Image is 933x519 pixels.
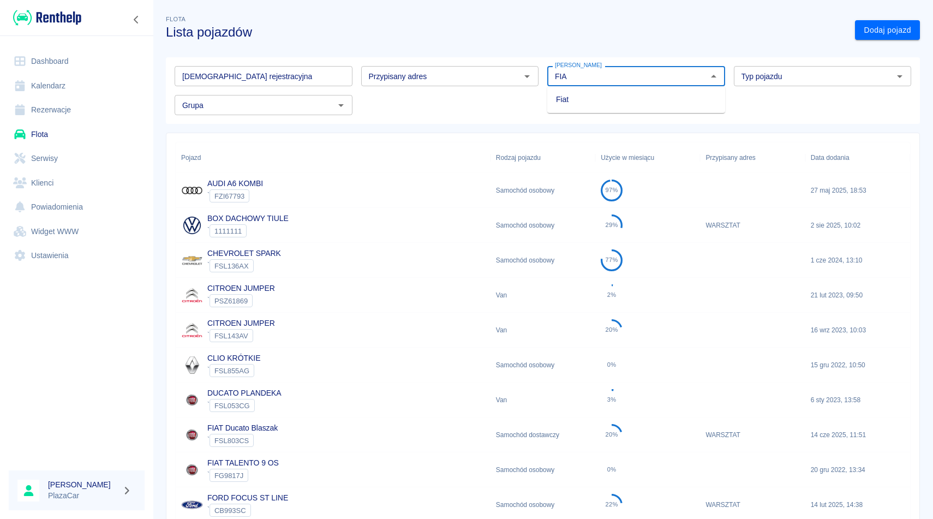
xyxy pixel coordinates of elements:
button: Otwórz [333,98,349,113]
a: Dashboard [9,49,145,74]
div: Użycie w miesiącu [601,142,654,173]
div: Rodzaj pojazdu [496,142,541,173]
span: CB993SC [210,506,250,515]
div: 22% [606,501,618,508]
span: FSL143AV [210,332,253,340]
a: Widget WWW [9,219,145,244]
li: Fiat [547,91,725,109]
div: Van [491,383,595,417]
div: Van [491,278,595,313]
div: 2 sie 2025, 10:02 [805,208,910,243]
a: CHEVROLET SPARK [207,249,281,258]
div: 2% [607,291,617,299]
img: Renthelp logo [13,9,81,27]
div: 29% [606,222,618,229]
div: ` [207,399,282,412]
div: Rodzaj pojazdu [491,142,595,173]
img: Image [181,424,203,446]
a: FIAT Ducato Blaszak [207,423,278,432]
div: 27 maj 2025, 18:53 [805,173,910,208]
img: Image [181,459,203,481]
div: Data dodania [811,142,850,173]
img: Image [181,284,203,306]
div: 3% [607,396,617,403]
div: WARSZTAT [700,417,805,452]
div: Przypisany adres [700,142,805,173]
button: Otwórz [519,69,535,84]
span: Flota [166,16,186,22]
label: [PERSON_NAME] [555,61,602,69]
div: 0% [607,466,617,473]
a: Serwisy [9,146,145,171]
button: Sort [201,150,216,165]
a: Renthelp logo [9,9,81,27]
div: ` [207,469,279,482]
span: FZI67793 [210,192,249,200]
div: 0% [607,361,617,368]
a: CITROEN JUMPER [207,319,275,327]
a: DUCATO PLANDEKA [207,389,282,397]
div: Samochód dostawczy [491,417,595,452]
div: 20% [606,326,618,333]
a: FORD FOCUS ST LINE [207,493,288,502]
div: 20 gru 2022, 13:34 [805,452,910,487]
div: 15 gru 2022, 10:50 [805,348,910,383]
div: Van [491,313,595,348]
div: 1 cze 2024, 13:10 [805,243,910,278]
div: ` [207,259,281,272]
div: 21 lut 2023, 09:50 [805,278,910,313]
img: Image [181,354,203,376]
span: FSL855AG [210,367,254,375]
div: 77% [606,256,618,264]
h3: Lista pojazdów [166,25,846,40]
div: Użycie w miesiącu [595,142,700,173]
div: 6 sty 2023, 13:58 [805,383,910,417]
a: Powiadomienia [9,195,145,219]
a: Dodaj pojazd [855,20,920,40]
div: Samochód osobowy [491,208,595,243]
img: Image [181,214,203,236]
a: BOX DACHOWY TIULE [207,214,289,223]
div: Pojazd [181,142,201,173]
div: 97% [606,187,618,194]
div: ` [207,504,288,517]
button: Zwiń nawigację [128,13,145,27]
a: CLIO KRÓTKIE [207,354,260,362]
div: ` [207,294,275,307]
span: FSL053CG [210,402,254,410]
a: Flota [9,122,145,147]
div: WARSZTAT [700,208,805,243]
img: Image [181,389,203,411]
div: Przypisany adres [705,142,755,173]
div: 16 wrz 2023, 10:03 [805,313,910,348]
img: Image [181,249,203,271]
div: 20% [606,431,618,438]
a: FIAT TALENTO 9 OS [207,458,279,467]
h6: [PERSON_NAME] [48,479,118,490]
div: Samochód osobowy [491,243,595,278]
div: Samochód osobowy [491,348,595,383]
div: ` [207,189,263,202]
div: ` [207,329,275,342]
div: ` [207,364,260,377]
a: AUDI A6 KOMBI [207,179,263,188]
div: Pojazd [176,142,491,173]
div: Samochód osobowy [491,452,595,487]
img: Image [181,494,203,516]
a: Rezerwacje [9,98,145,122]
div: ` [207,434,278,447]
button: Zamknij [706,69,721,84]
a: CITROEN JUMPER [207,284,275,293]
span: FSL136AX [210,262,253,270]
img: Image [181,319,203,341]
button: Otwórz [892,69,907,84]
div: Data dodania [805,142,910,173]
span: 1111111 [210,227,246,235]
div: 14 cze 2025, 11:51 [805,417,910,452]
a: Klienci [9,171,145,195]
span: FSL803CS [210,437,253,445]
img: Image [181,180,203,201]
div: ` [207,224,289,237]
div: Samochód osobowy [491,173,595,208]
p: PlazaCar [48,490,118,502]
